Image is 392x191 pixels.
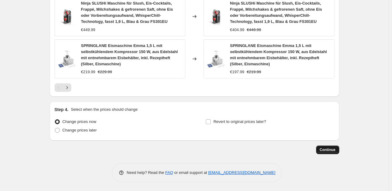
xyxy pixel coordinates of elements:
[55,83,71,92] nav: Pagination
[58,50,76,68] img: 61QO-hSpMTL_80x.jpg
[230,43,327,66] span: SPRINGLANE Eismaschine Emma 1,5 L mit selbstkühlendem Kompressor 150 W, aus Edelstahl mit entnehm...
[208,170,275,175] a: [EMAIL_ADDRESS][DOMAIN_NAME]
[316,146,339,154] button: Continue
[55,106,69,113] h2: Step 4.
[81,1,173,24] span: Ninja SLUSHi Maschine für Slush, Eis-Cocktails, Frappé, Milchshakes & gefrorenen Saft, ohne Eis o...
[81,43,178,66] span: SPRINGLANE Eismaschine Emma 1,5 L mit selbstkühlendem Kompressor 150 W, aus Edelstahl mit entnehm...
[98,69,112,75] strike: €229.99
[58,7,76,26] img: 712pLPJjZ_L_80x.jpg
[207,50,225,68] img: 61QO-hSpMTL_80x.jpg
[127,170,166,175] span: Need help? Read the
[71,106,137,113] p: Select when the prices should change
[207,7,225,26] img: 712pLPJjZ_L_80x.jpg
[62,119,96,124] span: Change prices now
[247,69,261,75] strike: €219.99
[62,128,97,132] span: Change prices later
[165,170,173,175] a: FAQ
[173,170,208,175] span: or email support at
[230,69,244,75] div: €197.99
[247,27,261,33] strike: €449.99
[320,147,336,152] span: Continue
[230,27,244,33] div: €404.99
[81,27,95,33] div: €449.99
[63,83,71,92] button: Next
[230,1,322,24] span: Ninja SLUSHi Maschine für Slush, Eis-Cocktails, Frappé, Milchshakes & gefrorenen Saft, ohne Eis o...
[81,69,95,75] div: €219.99
[213,119,266,124] span: Revert to original prices later?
